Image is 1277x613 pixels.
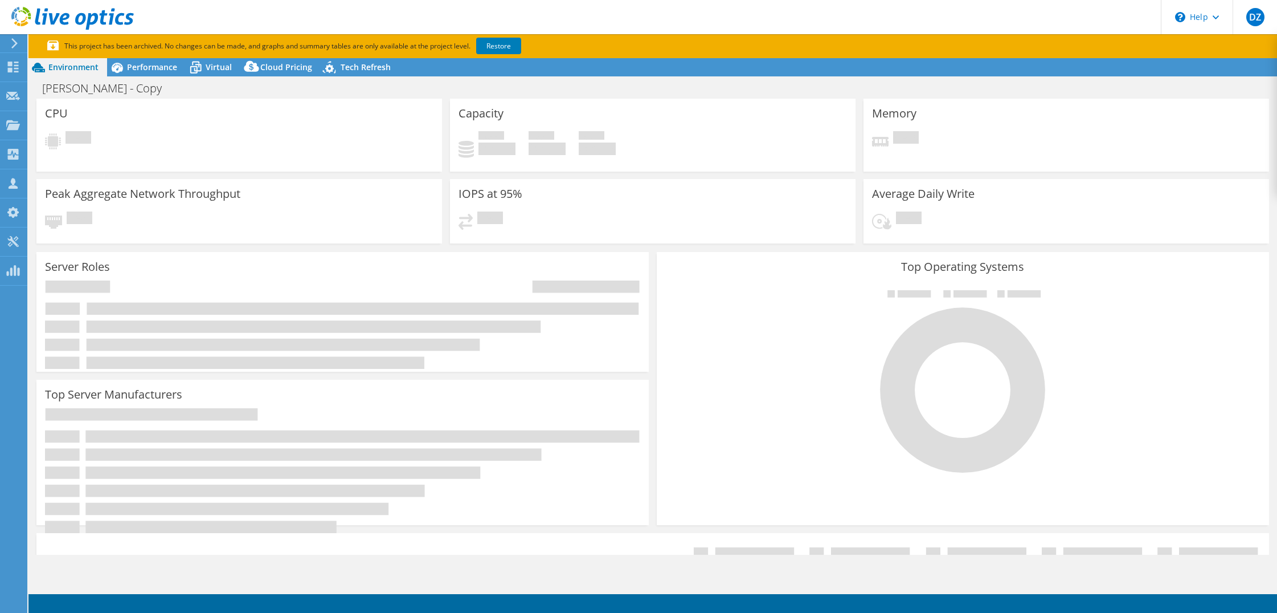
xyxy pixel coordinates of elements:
span: DZ [1246,8,1264,26]
span: Total [579,131,604,143]
h3: Capacity [459,107,504,120]
span: Environment [48,62,99,72]
h4: 0 GiB [478,143,515,155]
h3: Top Operating Systems [665,261,1260,273]
h1: [PERSON_NAME] - Copy [37,82,179,95]
p: This project has been archived. No changes can be made, and graphs and summary tables are only av... [47,40,605,52]
span: Tech Refresh [341,62,391,72]
span: Pending [67,212,92,227]
h3: Peak Aggregate Network Throughput [45,188,240,200]
a: Restore [476,38,521,54]
h4: 0 GiB [529,143,566,155]
span: Performance [127,62,177,72]
svg: \n [1175,12,1185,22]
h4: 0 GiB [579,143,616,155]
h3: Top Server Manufacturers [45,388,182,401]
h3: IOPS at 95% [459,188,522,200]
h3: Server Roles [45,261,110,273]
span: Pending [893,131,919,147]
h3: CPU [45,107,68,120]
span: Virtual [206,62,232,72]
span: Cloud Pricing [260,62,312,72]
span: Free [529,131,554,143]
span: Used [478,131,504,143]
span: Pending [477,212,503,227]
span: Pending [896,212,922,227]
h3: Average Daily Write [872,188,975,200]
h3: Memory [872,107,916,120]
span: Pending [66,131,91,147]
